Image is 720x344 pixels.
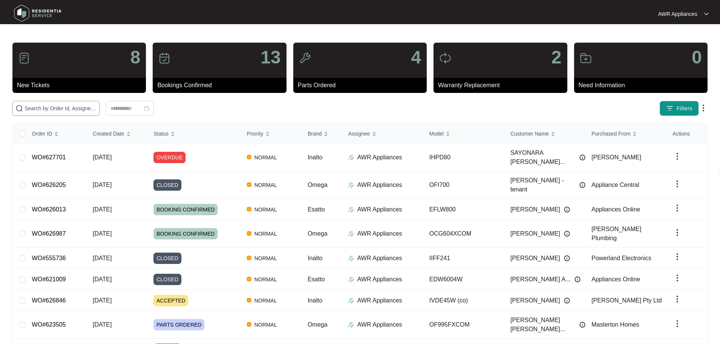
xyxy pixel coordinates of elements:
img: Assigner Icon [348,322,354,328]
th: Created Date [87,124,147,144]
img: Assigner Icon [348,154,354,160]
span: [PERSON_NAME] [510,296,560,305]
img: search-icon [15,105,23,112]
span: [PERSON_NAME] [591,154,641,160]
input: Search by Order Id, Assignee Name, Customer Name, Brand and Model [25,104,96,113]
span: CLOSED [153,179,181,191]
span: [PERSON_NAME] A... [510,275,570,284]
span: [PERSON_NAME] [510,229,560,238]
span: [DATE] [93,182,111,188]
span: CLOSED [153,274,181,285]
span: NORMAL [251,153,280,162]
span: [DATE] [93,297,111,304]
span: NORMAL [251,205,280,214]
img: filter icon [666,105,674,112]
img: Assigner Icon [348,182,354,188]
p: AWR Appliances [357,229,402,238]
span: ACCEPTED [153,295,188,306]
img: Assigner Icon [348,276,354,282]
a: WO#623505 [32,321,66,328]
p: 0 [692,48,702,66]
span: NORMAL [251,275,280,284]
span: Filters [677,105,692,113]
img: dropdown arrow [673,273,682,282]
span: PARTS ORDERED [153,319,204,330]
p: Bookings Confirmed [157,81,286,90]
img: Assigner Icon [348,207,354,213]
a: WO#621009 [32,276,66,282]
span: Masterton Homes [591,321,639,328]
th: Purchased From [585,124,667,144]
span: [PERSON_NAME] [510,205,560,214]
img: Info icon [579,182,585,188]
span: Esatto [308,276,325,282]
span: Appliances Online [591,206,640,213]
a: WO#627701 [32,154,66,160]
img: dropdown arrow [673,179,682,188]
span: Order ID [32,130,52,138]
img: Assigner Icon [348,231,354,237]
span: BOOKING CONFIRMED [153,228,218,239]
span: Priority [247,130,263,138]
img: Vercel Logo [247,207,251,211]
img: Vercel Logo [247,231,251,236]
img: Vercel Logo [247,155,251,159]
img: Vercel Logo [247,182,251,187]
span: Omega [308,230,327,237]
img: dropdown arrow [673,295,682,304]
p: AWR Appliances [658,10,697,18]
span: Omega [308,182,327,188]
img: Info icon [574,276,581,282]
img: Vercel Logo [247,298,251,302]
td: IIFF241 [423,248,505,269]
td: OFI700 [423,171,505,199]
span: Created Date [93,130,124,138]
p: 4 [411,48,421,66]
p: 8 [130,48,141,66]
p: AWR Appliances [357,153,402,162]
img: icon [439,52,451,64]
img: Info icon [579,322,585,328]
img: dropdown arrow [704,12,709,16]
p: 13 [260,48,280,66]
p: AWR Appliances [357,254,402,263]
span: [PERSON_NAME] [510,254,560,263]
img: dropdown arrow [673,252,682,261]
span: Brand [308,130,322,138]
img: dropdown arrow [699,103,708,113]
p: Parts Ordered [298,81,427,90]
span: [PERSON_NAME] [PERSON_NAME]... [510,316,576,334]
span: Customer Name [510,130,549,138]
th: Assignee [342,124,423,144]
p: AWR Appliances [357,275,402,284]
span: [PERSON_NAME] - tenant [510,176,576,194]
span: Esatto [308,206,325,213]
img: Vercel Logo [247,322,251,327]
p: AWR Appliances [357,180,402,190]
th: Status [147,124,241,144]
p: AWR Appliances [357,296,402,305]
th: Priority [241,124,302,144]
span: Inalto [308,154,322,160]
span: NORMAL [251,254,280,263]
img: icon [580,52,592,64]
p: New Tickets [17,81,146,90]
span: [DATE] [93,255,111,261]
span: Purchased From [591,130,630,138]
p: AWR Appliances [357,320,402,329]
a: WO#626846 [32,297,66,304]
span: [DATE] [93,230,111,237]
span: [DATE] [93,276,111,282]
span: NORMAL [251,296,280,305]
span: Inalto [308,255,322,261]
a: WO#626013 [32,206,66,213]
span: [PERSON_NAME] Plumbing [591,226,641,241]
span: Inalto [308,297,322,304]
th: Customer Name [504,124,585,144]
td: IVDE45W (co) [423,290,505,311]
span: NORMAL [251,320,280,329]
img: Info icon [579,154,585,160]
span: Appliance Central [591,182,639,188]
img: Info icon [564,255,570,261]
span: [PERSON_NAME] Pty Ltd [591,297,662,304]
